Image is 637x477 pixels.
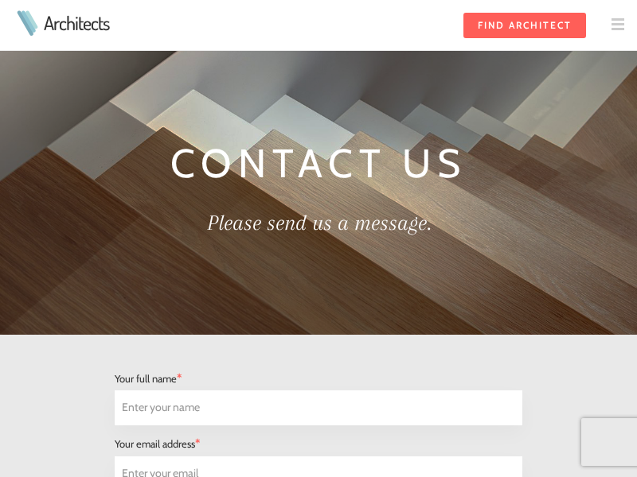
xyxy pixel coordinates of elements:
[13,206,624,239] h2: Please send us a message.
[13,10,41,36] img: Architects
[115,432,522,456] div: Your email address
[44,14,109,33] a: Architects
[463,13,586,38] a: FIND ARCHITECT
[13,134,624,193] h1: Contact Us
[115,366,522,390] div: Your full name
